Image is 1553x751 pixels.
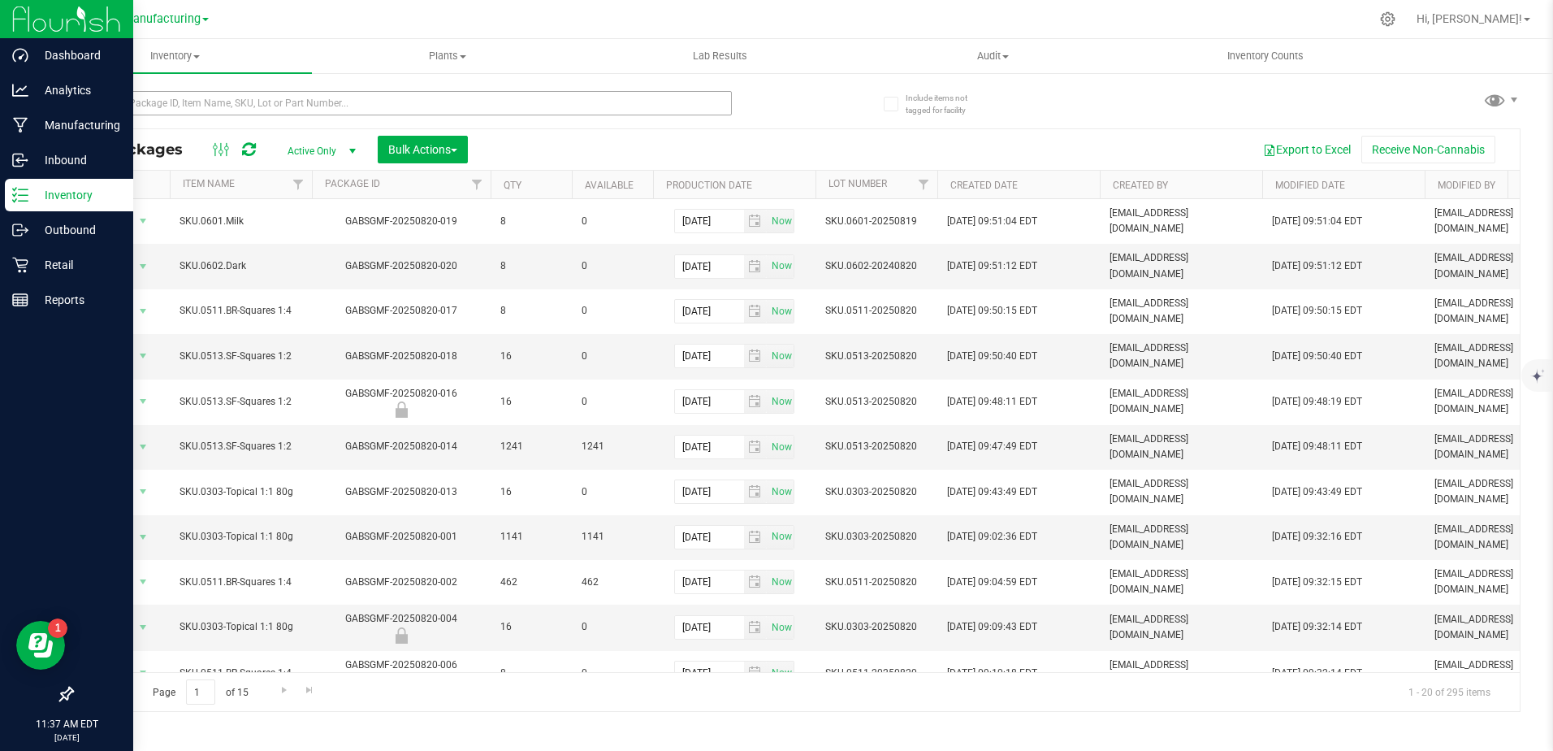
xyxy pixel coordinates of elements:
span: select [133,662,154,684]
button: Bulk Actions [378,136,468,163]
span: SKU.0303-20250820 [825,484,928,500]
span: Set Current date [768,210,795,233]
p: Outbound [28,220,126,240]
span: SKU.0511.BR-Squares 1:4 [180,303,302,319]
span: [DATE] 09:50:40 EDT [1272,349,1362,364]
span: SKU.0303-Topical 1:1 80g [180,484,302,500]
span: select [133,480,154,503]
p: Analytics [28,80,126,100]
input: 1 [186,679,215,705]
p: 11:37 AM EDT [7,717,126,731]
span: [EMAIL_ADDRESS][DOMAIN_NAME] [1110,567,1252,597]
span: [DATE] 09:10:18 EDT [947,666,1037,681]
span: [EMAIL_ADDRESS][DOMAIN_NAME] [1110,206,1252,237]
p: Dashboard [28,46,126,65]
a: Plants [312,39,585,73]
a: Inventory [39,39,312,73]
p: Retail [28,255,126,275]
a: Created Date [950,180,1018,191]
p: [DATE] [7,731,126,744]
span: select [744,345,768,367]
span: SKU.0511-20250820 [825,303,928,319]
p: Inventory [28,185,126,205]
span: 462 [582,575,643,590]
span: 8 [500,303,562,319]
span: Set Current date [768,525,795,549]
span: Set Current date [768,571,795,594]
div: GABSGMF-20250820-013 [309,484,493,500]
span: Set Current date [768,436,795,459]
span: select [133,436,154,458]
iframe: Resource center unread badge [48,619,67,638]
span: select [767,571,794,593]
span: select [767,210,794,232]
span: Lab Results [671,49,769,63]
span: 16 [500,619,562,635]
span: select [133,390,154,413]
span: 1241 [500,439,562,454]
span: select [744,662,768,684]
span: [EMAIL_ADDRESS][DOMAIN_NAME] [1110,250,1252,281]
span: 16 [500,484,562,500]
span: Set Current date [768,300,795,323]
span: Set Current date [768,662,795,685]
span: select [133,210,154,232]
span: select [133,616,154,639]
div: GABSGMF-20250820-004 [309,611,493,643]
a: Filter [464,171,491,198]
span: SKU.0602-20240820 [825,258,928,274]
span: [DATE] 09:50:15 EDT [947,303,1037,319]
span: select [133,345,154,367]
a: Modified By [1438,180,1495,191]
span: SKU.0513-20250820 [825,439,928,454]
span: select [767,662,794,684]
span: SKU.0303-Topical 1:1 80g [180,529,302,545]
div: GABSGMF-20250820-018 [309,349,493,364]
span: Bulk Actions [388,143,457,156]
span: [DATE] 09:09:43 EDT [947,619,1037,635]
span: [DATE] 09:51:12 EDT [1272,258,1362,274]
span: [EMAIL_ADDRESS][DOMAIN_NAME] [1110,658,1252,688]
span: Inventory Counts [1205,49,1326,63]
inline-svg: Outbound [12,222,28,238]
a: Go to the next page [272,679,296,701]
span: [DATE] 09:50:40 EDT [947,349,1037,364]
span: select [133,526,154,549]
div: GABSGMF-20250820-014 [309,439,493,454]
span: [EMAIL_ADDRESS][DOMAIN_NAME] [1110,522,1252,553]
span: 1241 [582,439,643,454]
span: select [744,436,768,458]
span: SKU.0601-20250819 [825,214,928,229]
span: 0 [582,258,643,274]
a: Audit [857,39,1130,73]
span: select [744,255,768,278]
span: 462 [500,575,562,590]
span: 0 [582,484,643,500]
div: GABSGMF-20250820-020 [309,258,493,274]
span: select [767,255,794,278]
span: SKU.0511-20250820 [825,666,928,681]
span: [DATE] 09:51:04 EDT [1272,214,1362,229]
span: select [744,616,768,639]
span: select [767,526,794,549]
span: [DATE] 09:02:36 EDT [947,529,1037,545]
span: select [767,616,794,639]
span: SKU.0513.SF-Squares 1:2 [180,439,302,454]
inline-svg: Reports [12,292,28,308]
iframe: Resource center [16,621,65,670]
span: 16 [500,349,562,364]
span: SKU.0303-Topical 1:1 80g [180,619,302,635]
inline-svg: Analytics [12,82,28,98]
span: select [767,436,794,458]
span: [DATE] 09:32:14 EDT [1272,619,1362,635]
span: [DATE] 09:48:19 EDT [1272,394,1362,410]
span: 1141 [500,529,562,545]
div: GABSGMF-20250820-019 [309,214,493,229]
span: Set Current date [768,616,795,640]
inline-svg: Dashboard [12,47,28,63]
span: Manufacturing [123,12,201,26]
span: [DATE] 09:32:16 EDT [1272,529,1362,545]
div: Quarantine Lock [309,402,493,418]
span: Set Current date [768,480,795,504]
span: select [133,300,154,323]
